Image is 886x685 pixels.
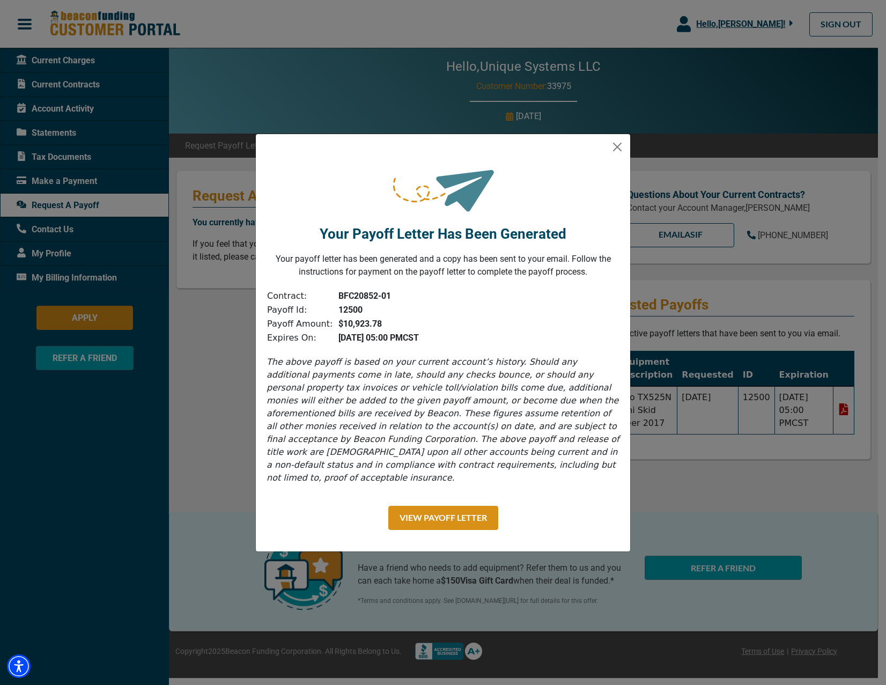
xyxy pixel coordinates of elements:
[7,654,31,678] div: Accessibility Menu
[338,333,419,343] b: [DATE] 05:00 PM CST
[267,303,333,317] td: Payoff Id:
[267,331,333,345] td: Expires On:
[267,317,333,331] td: Payoff Amount:
[391,151,495,218] img: request-sent.png
[388,506,498,530] button: View Payoff Letter
[338,319,382,329] b: $10,923.78
[338,291,391,301] b: BFC20852-01
[267,357,619,483] i: The above payoff is based on your current account’s history. Should any additional payments come ...
[338,305,363,315] b: 12500
[267,289,333,303] td: Contract:
[264,253,622,278] p: Your payoff letter has been generated and a copy has been sent to your email. Follow the instruct...
[320,224,566,245] p: Your Payoff Letter Has Been Generated
[609,138,626,156] button: Close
